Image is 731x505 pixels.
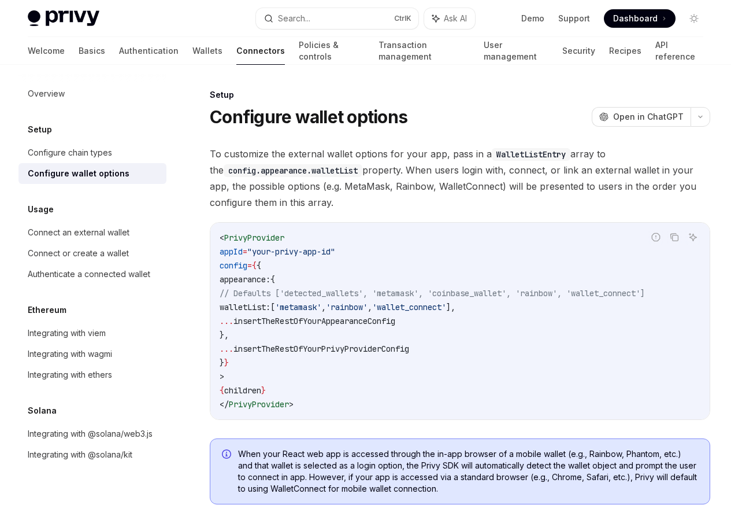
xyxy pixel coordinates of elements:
a: Wallets [192,37,222,65]
div: Authenticate a connected wallet [28,267,150,281]
span: walletList: [220,302,270,312]
div: Search... [278,12,310,25]
h5: Setup [28,123,52,137]
span: PrivyProvider [224,233,284,243]
span: , [321,302,326,312]
a: Configure wallet options [18,163,166,184]
span: > [289,399,294,410]
span: Dashboard [613,13,658,24]
a: Support [558,13,590,24]
h5: Usage [28,202,54,216]
div: Setup [210,89,710,101]
span: < [220,233,224,243]
h5: Ethereum [28,303,66,317]
div: Integrating with wagmi [28,347,112,361]
span: insertTheRestOfYourAppearanceConfig [233,316,395,326]
a: Transaction management [379,37,470,65]
span: = [243,246,247,257]
span: appearance: [220,274,270,285]
button: Copy the contents from the code block [667,230,682,245]
span: { [220,385,224,396]
a: Integrating with @solana/kit [18,444,166,465]
div: Connect an external wallet [28,226,129,239]
div: Configure wallet options [28,167,129,180]
a: Integrating with ethers [18,364,166,385]
a: Authenticate a connected wallet [18,264,166,285]
span: children [224,385,261,396]
a: Recipes [609,37,641,65]
a: Policies & controls [299,37,365,65]
span: { [252,260,257,271]
div: Integrating with ethers [28,368,112,382]
span: config [220,260,247,271]
span: insertTheRestOfYourPrivyProviderConfig [233,344,409,354]
button: Ask AI [685,230,700,245]
span: ], [446,302,455,312]
a: Integrating with @solana/web3.js [18,423,166,444]
img: light logo [28,10,99,27]
span: Open in ChatGPT [613,111,684,123]
a: Overview [18,83,166,104]
a: Connect or create a wallet [18,243,166,264]
span: "your-privy-app-id" [247,246,335,257]
span: Ask AI [444,13,467,24]
span: , [368,302,372,312]
span: To customize the external wallet options for your app, pass in a array to the property. When user... [210,146,710,211]
h5: Solana [28,404,57,418]
span: } [220,357,224,368]
h1: Configure wallet options [210,106,407,127]
span: 'rainbow' [326,302,368,312]
span: }, [220,330,229,340]
span: } [261,385,266,396]
span: 'wallet_connect' [372,302,446,312]
span: // Defaults ['detected_wallets', 'metamask', 'coinbase_wallet', 'rainbow', 'wallet_connect'] [220,288,645,298]
div: Configure chain types [28,146,112,160]
a: Security [562,37,595,65]
button: Toggle dark mode [685,9,703,28]
div: Integrating with viem [28,326,106,340]
a: Demo [521,13,544,24]
span: Ctrl K [394,14,411,23]
a: Configure chain types [18,142,166,163]
a: API reference [655,37,703,65]
a: Connectors [236,37,285,65]
span: ... [220,344,233,354]
a: Basics [79,37,105,65]
span: When your React web app is accessed through the in-app browser of a mobile wallet (e.g., Rainbow,... [238,448,698,495]
a: Authentication [119,37,179,65]
span: { [257,260,261,271]
svg: Info [222,449,233,461]
span: appId [220,246,243,257]
span: { [270,274,275,285]
button: Open in ChatGPT [592,107,691,127]
div: Integrating with @solana/web3.js [28,427,153,441]
a: Dashboard [604,9,676,28]
button: Report incorrect code [648,230,663,245]
span: = [247,260,252,271]
span: } [224,357,229,368]
span: [ [270,302,275,312]
a: Integrating with viem [18,323,166,344]
button: Search...CtrlK [256,8,418,29]
code: WalletListEntry [492,148,570,161]
a: Integrating with wagmi [18,344,166,364]
span: 'metamask' [275,302,321,312]
span: > [220,371,224,382]
button: Ask AI [424,8,475,29]
a: Welcome [28,37,65,65]
a: User management [484,37,548,65]
a: Connect an external wallet [18,222,166,243]
div: Connect or create a wallet [28,246,129,260]
span: PrivyProvider [229,399,289,410]
span: </ [220,399,229,410]
div: Integrating with @solana/kit [28,448,132,462]
div: Overview [28,87,65,101]
span: ... [220,316,233,326]
code: config.appearance.walletList [224,164,362,177]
